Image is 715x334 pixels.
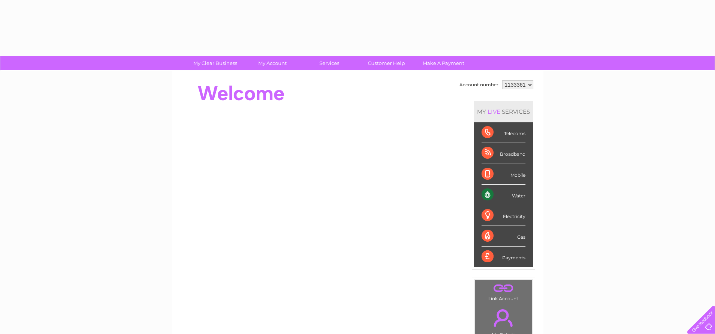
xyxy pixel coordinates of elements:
a: . [477,305,530,331]
div: Broadband [482,143,525,164]
a: . [477,282,530,295]
td: Account number [458,78,500,91]
div: Gas [482,226,525,247]
a: Make A Payment [412,56,474,70]
a: Services [298,56,360,70]
a: Customer Help [355,56,417,70]
a: My Account [241,56,303,70]
div: Water [482,185,525,205]
a: My Clear Business [184,56,246,70]
div: Mobile [482,164,525,185]
div: Electricity [482,205,525,226]
td: Link Account [474,280,533,303]
div: Payments [482,247,525,267]
div: LIVE [486,108,502,115]
div: MY SERVICES [474,101,533,122]
div: Telecoms [482,122,525,143]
